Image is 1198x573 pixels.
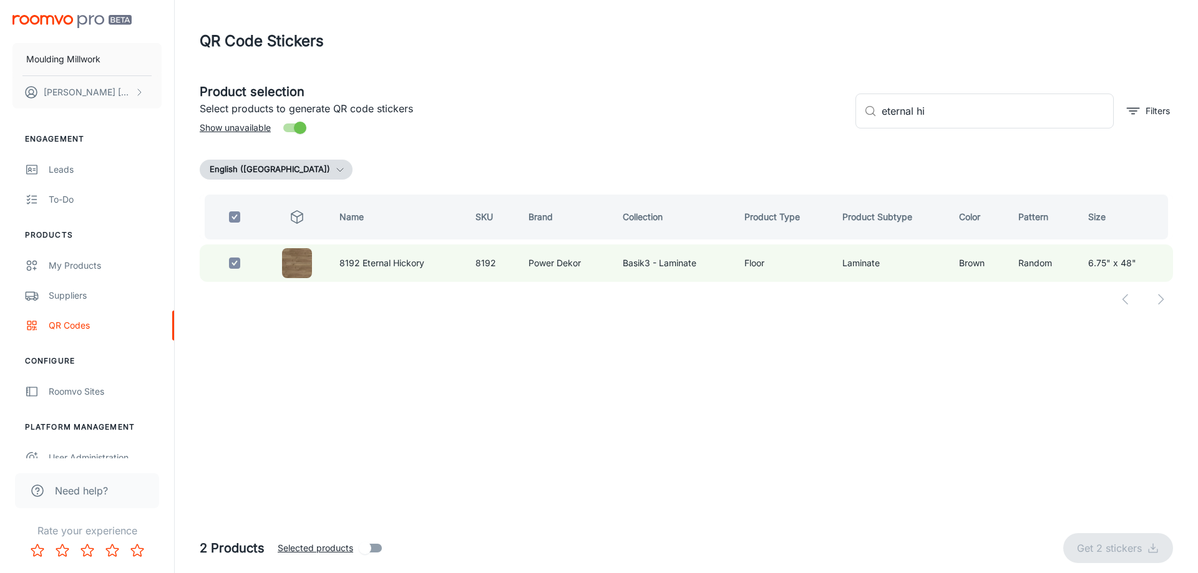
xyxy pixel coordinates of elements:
div: QR Codes [49,319,162,332]
img: Roomvo PRO Beta [12,15,132,28]
td: Power Dekor [519,244,613,282]
th: Product Type [734,195,832,239]
p: Moulding Millwork [26,52,100,66]
button: [PERSON_NAME] [PERSON_NAME] [12,76,162,108]
input: Search by SKU, brand, collection... [882,94,1114,128]
th: Name [329,195,465,239]
th: Color [949,195,1008,239]
button: Moulding Millwork [12,43,162,75]
div: Suppliers [49,289,162,302]
th: SKU [465,195,519,239]
div: Leads [49,163,162,176]
td: Random [1008,244,1078,282]
h1: QR Code Stickers [200,30,324,52]
td: 6.75" x 48" [1078,244,1173,282]
td: Floor [734,244,832,282]
td: 8192 Eternal Hickory [329,244,465,282]
th: Size [1078,195,1173,239]
button: English ([GEOGRAPHIC_DATA]) [200,160,353,180]
div: My Products [49,259,162,272]
th: Collection [613,195,734,239]
th: Product Subtype [832,195,949,239]
div: To-do [49,193,162,206]
p: Select products to generate QR code stickers [200,101,845,116]
button: filter [1124,101,1173,121]
th: Pattern [1008,195,1078,239]
th: Brand [519,195,613,239]
span: Show unavailable [200,121,271,135]
td: Laminate [832,244,949,282]
p: [PERSON_NAME] [PERSON_NAME] [44,85,132,99]
h5: Product selection [200,82,845,101]
td: Basik3 - Laminate [613,244,734,282]
p: Filters [1146,104,1170,118]
td: 8192 [465,244,519,282]
td: Brown [949,244,1008,282]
